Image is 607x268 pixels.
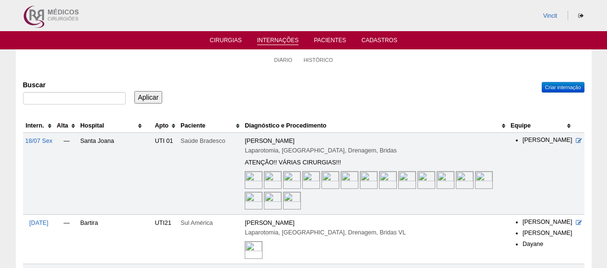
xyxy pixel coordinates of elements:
[523,229,572,238] li: [PERSON_NAME]
[55,133,78,215] td: —
[153,215,179,264] td: UTI21
[542,82,584,93] a: Criar internação
[153,133,179,215] td: UTI 01
[23,119,55,133] th: Intern.
[243,119,509,133] th: Diagnóstico e Procedimento
[509,119,574,133] th: Equipe
[523,136,572,145] li: [PERSON_NAME]
[23,92,126,105] input: Digite os termos que você deseja procurar.
[134,91,163,104] input: Aplicar
[55,215,78,264] td: —
[361,37,397,47] a: Cadastros
[245,158,507,167] div: ATENÇÃO!! VÁRIAS CIRURGIAS!!!
[304,57,333,63] a: Histórico
[274,57,292,63] a: Diário
[180,136,241,146] div: Saúde Bradesco
[578,13,583,19] i: Sair
[180,218,241,228] div: Sul América
[523,240,572,249] li: Dayane
[523,218,572,227] li: [PERSON_NAME]
[245,218,507,228] div: [PERSON_NAME]
[245,146,507,155] div: Laparotomia, [GEOGRAPHIC_DATA], Drenagem, Bridas
[29,220,48,226] a: [DATE]
[210,37,242,47] a: Cirurgias
[78,215,145,264] td: Bartira
[78,119,145,133] th: Hospital
[245,228,507,237] div: Laparotomia, [GEOGRAPHIC_DATA], Drenagem, Bridas VL
[245,136,507,146] div: [PERSON_NAME]
[78,133,145,215] td: Santa Joana
[23,80,126,90] label: Buscar
[179,119,243,133] th: Paciente
[153,119,179,133] th: Apto
[55,119,78,133] th: Alta
[576,220,582,226] a: Editar
[543,12,557,19] a: Vincit
[25,138,53,144] a: 18/07 Sex
[576,138,582,144] a: Editar
[257,37,299,45] a: Internações
[314,37,346,47] a: Pacientes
